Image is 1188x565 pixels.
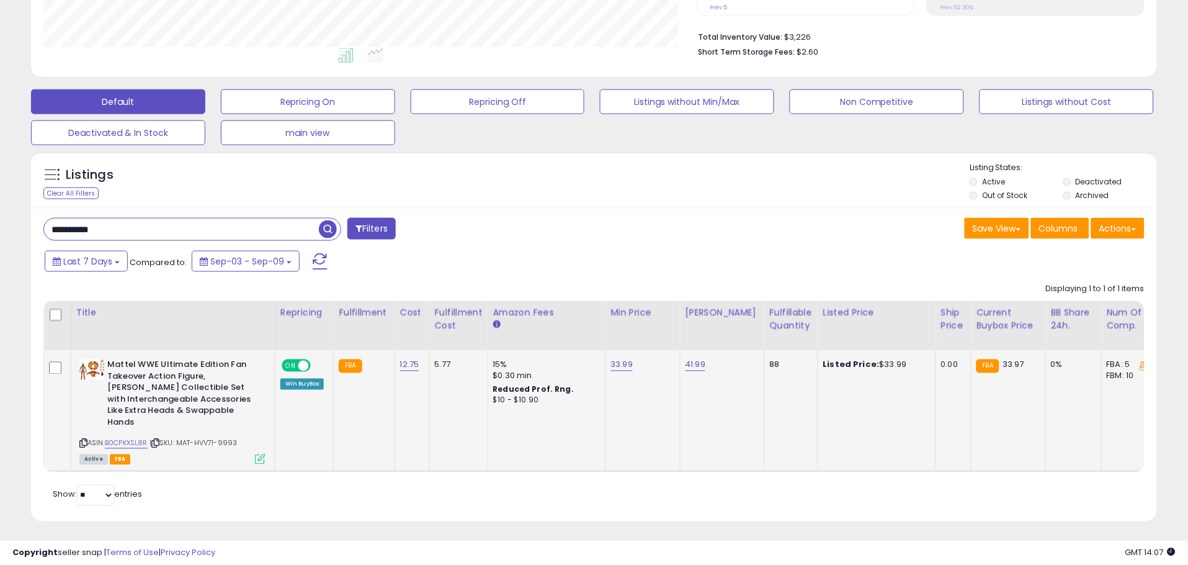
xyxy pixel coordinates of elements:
div: $0.30 min [493,371,596,382]
div: FBA: 5 [1107,359,1148,371]
div: Fulfillable Quantity [770,306,813,332]
span: OFF [309,361,329,371]
small: FBA [339,359,362,373]
div: Num of Comp. [1107,306,1152,332]
div: Amazon Fees [493,306,601,319]
small: FBA [976,359,999,373]
b: Listed Price: [823,359,880,371]
button: Last 7 Days [45,251,128,272]
span: Compared to: [130,256,187,268]
a: B0CPKXSL8R [105,438,148,449]
button: Actions [1091,218,1145,239]
button: Filters [347,218,396,240]
button: Listings without Min/Max [600,89,774,114]
span: $2.60 [797,46,819,58]
label: Out of Stock [983,190,1028,201]
a: Privacy Policy [161,546,215,558]
div: seller snap | | [12,547,215,559]
div: $10 - $10.90 [493,395,596,406]
span: Show: entries [53,489,142,500]
div: FBM: 10 [1107,371,1148,382]
div: Win BuyBox [280,379,324,390]
span: Sep-03 - Sep-09 [210,255,284,268]
div: Displaying 1 to 1 of 1 items [1046,283,1145,295]
button: Non Competitive [790,89,964,114]
div: Min Price [611,306,675,319]
label: Deactivated [1076,176,1122,187]
a: 33.99 [611,359,633,371]
a: 12.75 [400,359,419,371]
div: Ship Price [941,306,966,332]
h5: Listings [66,166,114,184]
button: Columns [1031,218,1089,239]
label: Archived [1076,190,1109,201]
span: 2025-09-17 14:07 GMT [1125,546,1176,558]
div: Current Buybox Price [976,306,1040,332]
div: 0% [1051,359,1092,371]
strong: Copyright [12,546,58,558]
span: 33.97 [1003,359,1024,371]
small: Prev: 5 [710,4,728,11]
small: Amazon Fees. [493,319,501,330]
button: Save View [965,218,1029,239]
div: 15% [493,359,596,371]
p: Listing States: [970,162,1157,174]
div: Title [76,306,270,319]
div: Clear All Filters [43,188,99,199]
div: Listed Price [823,306,931,319]
div: 5.77 [435,359,478,371]
button: Listings without Cost [980,89,1154,114]
span: All listings currently available for purchase on Amazon [79,454,108,465]
img: 51UkRkRGzOL._SL40_.jpg [79,359,104,380]
b: Short Term Storage Fees: [699,47,795,57]
b: Reduced Prof. Rng. [493,384,574,395]
div: Cost [400,306,424,319]
a: Terms of Use [106,546,159,558]
button: Default [31,89,205,114]
a: 41.99 [686,359,706,371]
div: BB Share 24h. [1051,306,1096,332]
button: Sep-03 - Sep-09 [192,251,300,272]
span: | SKU: MAT-HVV71-9993 [150,438,238,448]
div: 0.00 [941,359,962,371]
div: Fulfillment [339,306,389,319]
span: Columns [1039,222,1078,235]
button: main view [221,120,395,145]
small: Prev: 92.30% [940,4,974,11]
span: Last 7 Days [63,255,112,268]
div: $33.99 [823,359,926,371]
button: Deactivated & In Stock [31,120,205,145]
div: [PERSON_NAME] [686,306,759,319]
div: ASIN: [79,359,266,463]
span: FBA [110,454,131,465]
b: Mattel WWE Ultimate Edition Fan Takeover Action Figure, [PERSON_NAME] Collectible Set with Interc... [107,359,258,432]
div: Fulfillment Cost [435,306,483,332]
button: Repricing On [221,89,395,114]
span: ON [283,361,298,371]
div: 88 [770,359,808,371]
li: $3,226 [699,29,1135,43]
label: Active [983,176,1006,187]
div: Repricing [280,306,329,319]
b: Total Inventory Value: [699,32,783,42]
button: Repricing Off [411,89,585,114]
